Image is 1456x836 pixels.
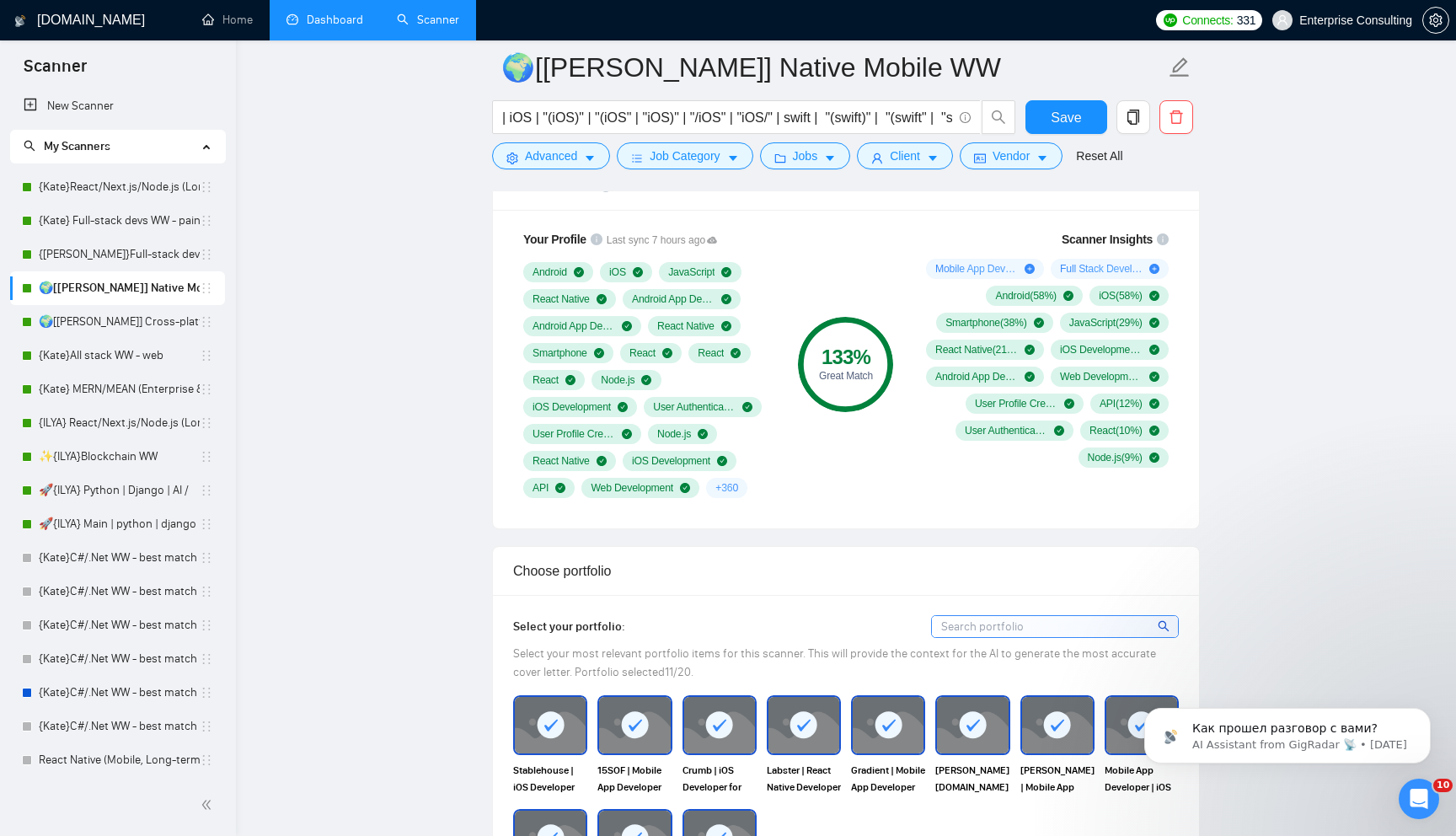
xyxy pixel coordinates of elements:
[731,348,741,358] span: check-circle
[10,204,225,238] li: {Kate} Full-stack devs WW - pain point
[597,762,672,796] span: 15SOF | Mobile App Developer for Social Video Platform | $5M+ ARR
[935,262,1018,276] span: Mobile App Development ( 72 %)
[200,315,213,329] span: holder
[591,481,673,495] span: Web Development
[397,13,459,27] a: searchScanner
[698,429,708,439] span: check-circle
[39,642,200,676] a: {Kate}C#/.Net WW - best match (<1 month, not preferred location)
[680,483,690,493] span: check-circle
[39,204,200,238] a: {Kate} Full-stack devs WW - pain point
[200,686,213,699] span: holder
[200,753,213,767] span: holder
[1117,110,1149,125] span: copy
[533,373,559,387] span: React
[767,762,841,796] span: Labster | React Native Developer for EdTech AR/VR Labs
[200,281,213,295] span: holder
[1422,13,1449,27] a: setting
[622,429,632,439] span: check-circle
[1025,100,1107,134] button: Save
[932,616,1178,637] input: Search portfolio
[650,147,720,165] span: Job Category
[533,454,590,468] span: React Native
[10,710,225,743] li: {Kate}C#/.Net WW - best match (0 spent, not preferred location)
[39,541,200,575] a: {Kate}C#/.Net WW - best match
[1034,318,1044,328] span: check-circle
[10,271,225,305] li: 🌍[Kate] Native Mobile WW
[609,265,626,279] span: iOS
[533,265,567,279] span: Android
[39,440,200,474] a: ✨{ILYA}Blockchain WW
[617,142,752,169] button: barsJob Categorycaret-down
[1063,291,1073,301] span: check-circle
[565,375,575,385] span: check-circle
[1020,762,1095,796] span: [PERSON_NAME] | Mobile App Developer for Gamified Health App
[200,349,213,362] span: holder
[653,400,736,414] span: User Authentication
[1025,372,1035,382] span: check-circle
[1149,453,1159,463] span: check-circle
[982,110,1014,125] span: search
[890,147,920,165] span: Client
[492,142,610,169] button: settingAdvancedcaret-down
[798,371,893,381] div: Great Match
[39,507,200,541] a: 🚀{ILYA} Main | python | django | AI (+less than 30 h)
[10,507,225,541] li: 🚀{ILYA} Main | python | django | AI (+less than 30 h)
[200,585,213,598] span: holder
[1105,762,1179,796] span: Mobile App Developer | iOS Android | React Native Flutter Swift Kotlin
[39,170,200,204] a: {Kate}React/Next.js/Node.js (Long-term, All Niches)
[39,305,200,339] a: 🌍[[PERSON_NAME]] Cross-platform Mobile WW
[513,547,1179,595] div: Choose portfolio
[525,147,577,165] span: Advanced
[1237,11,1255,29] span: 331
[824,152,836,164] span: caret-down
[629,346,656,360] span: React
[871,152,883,164] span: user
[662,348,672,358] span: check-circle
[974,152,986,164] span: idcard
[594,348,604,358] span: check-circle
[717,456,727,466] span: check-circle
[513,179,595,193] span: Profile Match
[618,402,628,412] span: check-circle
[945,316,1026,330] span: Smartphone ( 38 %)
[513,646,1156,679] span: Select your most relevant portfolio items for this scanner. This will provide the context for the...
[10,676,225,710] li: {Kate}C#/.Net WW - best match (0 spent)
[574,267,584,277] span: check-circle
[10,743,225,777] li: React Native (Mobile, Long-term)
[975,397,1057,410] span: User Profile Creation ( 13 %)
[721,294,731,304] span: check-circle
[1119,673,1456,790] iframe: Intercom notifications message
[1149,426,1159,436] span: check-circle
[742,402,752,412] span: check-circle
[10,608,225,642] li: {Kate}C#/.Net WW - best match (<1 month)
[1149,291,1159,301] span: check-circle
[641,375,651,385] span: check-circle
[1169,56,1191,78] span: edit
[1149,264,1159,274] span: plus-circle
[24,89,211,123] a: New Scanner
[14,8,26,35] img: logo
[39,474,200,507] a: 🚀{ILYA} Python | Django | AI /
[1116,100,1150,134] button: copy
[622,321,632,331] span: check-circle
[601,373,634,387] span: Node.js
[501,46,1165,88] input: Scanner name...
[10,89,225,123] li: New Scanner
[1149,345,1159,355] span: check-circle
[39,271,200,305] a: 🌍[[PERSON_NAME]] Native Mobile WW
[1060,370,1143,383] span: Web Development ( 14 %)
[39,676,200,710] a: {Kate}C#/.Net WW - best match (0 spent)
[657,427,691,441] span: Node.js
[24,140,35,152] span: search
[39,710,200,743] a: {Kate}C#/.Net WW - best match (0 spent, not preferred location)
[39,743,200,777] a: React Native (Mobile, Long-term)
[668,265,715,279] span: JavaScript
[597,294,607,304] span: check-circle
[927,152,939,164] span: caret-down
[1149,372,1159,382] span: check-circle
[1149,399,1159,409] span: check-circle
[200,484,213,497] span: holder
[286,13,363,27] a: dashboardDashboard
